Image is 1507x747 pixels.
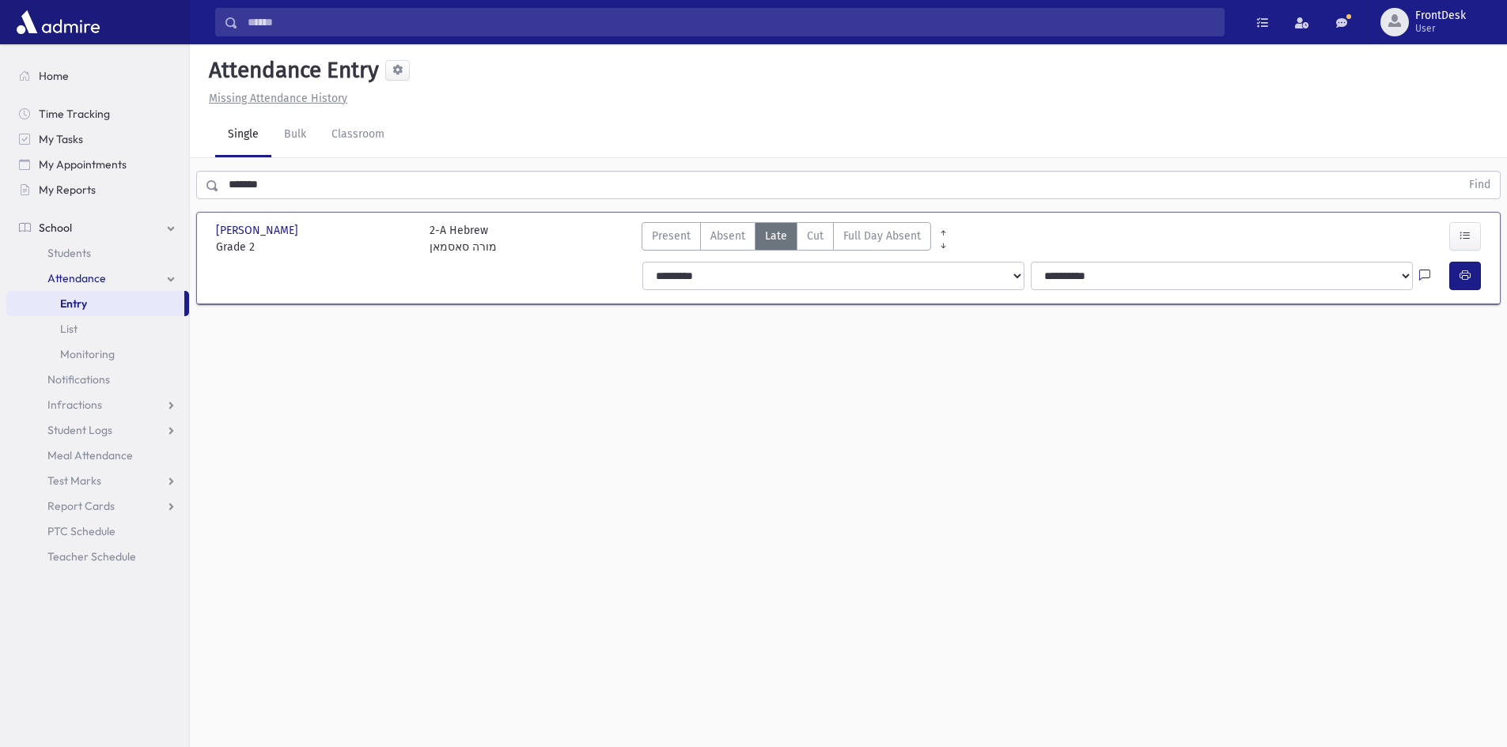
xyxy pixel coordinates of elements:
[216,222,301,239] span: [PERSON_NAME]
[47,448,133,462] span: Meal Attendance
[47,499,115,513] span: Report Cards
[1460,172,1500,198] button: Find
[6,240,189,266] a: Students
[39,69,69,83] span: Home
[6,126,189,152] a: My Tasks
[6,493,189,519] a: Report Cards
[271,113,319,157] a: Bulk
[6,215,189,240] a: School
[652,228,691,244] span: Present
[47,246,91,260] span: Students
[238,8,1224,36] input: Search
[203,92,347,105] a: Missing Attendance History
[39,157,127,172] span: My Appointments
[6,177,189,202] a: My Reports
[47,398,102,412] span: Infractions
[807,228,824,244] span: Cut
[6,266,189,291] a: Attendance
[6,468,189,493] a: Test Marks
[39,132,83,146] span: My Tasks
[47,549,136,564] span: Teacher Schedule
[216,239,414,255] span: Grade 2
[6,316,189,341] a: List
[642,222,931,255] div: AttTypes
[6,152,189,177] a: My Appointments
[6,367,189,392] a: Notifications
[47,372,110,387] span: Notifications
[60,347,115,361] span: Monitoring
[843,228,921,244] span: Full Day Absent
[1415,9,1466,22] span: FrontDesk
[13,6,104,38] img: AdmirePro
[60,296,87,311] span: Entry
[6,63,189,89] a: Home
[47,524,115,538] span: PTC Schedule
[203,57,379,84] h5: Attendance Entry
[6,417,189,443] a: Student Logs
[209,92,347,105] u: Missing Attendance History
[319,113,397,157] a: Classroom
[39,221,72,235] span: School
[1415,22,1466,35] span: User
[6,392,189,417] a: Infractions
[47,473,101,488] span: Test Marks
[6,341,189,367] a: Monitoring
[39,107,110,121] span: Time Tracking
[60,322,78,336] span: List
[6,443,189,468] a: Meal Attendance
[39,183,96,197] span: My Reports
[215,113,271,157] a: Single
[6,291,184,316] a: Entry
[430,222,497,255] div: 2-A Hebrew מורה סאסמאן
[47,271,106,285] span: Attendance
[765,228,787,244] span: Late
[6,544,189,569] a: Teacher Schedule
[6,101,189,126] a: Time Tracking
[47,423,112,437] span: Student Logs
[710,228,745,244] span: Absent
[6,519,189,544] a: PTC Schedule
